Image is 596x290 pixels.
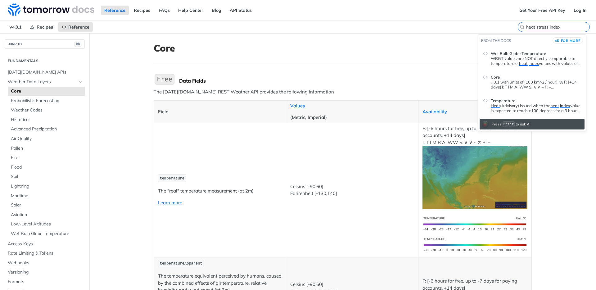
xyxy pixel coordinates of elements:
h1: Core [154,43,532,54]
a: Core [8,87,85,96]
span: heat [550,103,559,108]
img: temperature-us [422,234,527,255]
a: Formats [5,277,85,287]
span: Formats [8,279,83,285]
a: Values [290,103,305,109]
a: Pollen [8,144,85,153]
span: Temperature [491,98,515,103]
a: [DATE][DOMAIN_NAME] APIs [5,68,85,77]
span: Expand image [422,241,527,247]
span: temperatureApparent [160,261,202,266]
a: Low-Level Altitudes [8,220,85,229]
span: Weather Data Layers [8,79,77,85]
span: Fire [11,155,83,161]
p: F: [-6 hours for free, up to -7 days for paying accounts, +14 days] I: T I M R A: WW S: ∧ ∨ ~ ⧖ P: + [422,125,527,209]
img: temperature-si [422,214,527,234]
a: API Status [226,6,255,15]
button: JUMP TO⌘/ [5,39,85,49]
a: Recipes [26,22,56,32]
span: From the docs [481,38,511,43]
div: Data Fields [179,78,532,84]
span: index [529,61,539,66]
a: Lightning [8,182,85,191]
span: Access Keys [8,241,83,247]
img: Tomorrow.io Weather API Docs [8,3,94,16]
div: Press to ask AI [490,120,532,129]
button: Hide subpages for Weather Data Layers [78,79,83,84]
span: Historical [11,117,83,123]
span: for more [561,39,581,43]
span: Maritime [11,193,83,199]
a: Flood [8,163,85,172]
span: Wet Bulb Globe Temperature [491,51,546,56]
span: Lightning [11,183,83,189]
p: The [DATE][DOMAIN_NAME] REST Weather API provides the following information [154,88,532,96]
p: The "real" temperature measurement (at 2m) [158,188,282,195]
span: Wet Bulb Globe Temperature [11,231,83,237]
span: Recipes [37,24,53,30]
img: temperature [422,146,527,209]
a: Solar [8,201,85,210]
a: Advanced Precipitation [8,125,85,134]
span: Core [11,88,83,94]
a: Get Your Free API Key [516,6,569,15]
header: Temperature [491,96,581,103]
span: Low-Level Altitudes [11,221,83,227]
a: Probabilistic Forecasting [8,96,85,106]
a: Availability [422,109,447,115]
span: Webhooks [8,260,83,266]
span: [DATE][DOMAIN_NAME] APIs [8,69,83,75]
span: Soil [11,174,83,180]
a: Weather Codes [8,106,85,115]
a: Access Keys [5,239,85,249]
span: Core [491,75,500,79]
span: Heat [491,103,500,108]
span: v4.0.1 [6,22,25,32]
h2: Fundamentals [5,58,85,64]
a: Soil [8,172,85,181]
span: Aviation [11,212,83,218]
span: Solar [11,202,83,208]
p: Celsius [-90,60] Fahrenheit [-130,140] [290,183,414,197]
div: Core [491,79,581,89]
div: Wet Bulb Globe Temperature [491,56,581,66]
span: Weather Codes [11,107,83,113]
span: Reference [68,24,89,30]
span: Advanced Precipitation [11,126,83,132]
p: ...0.1 with units of (100 km^2 / hour). % F: [+14 days] I: T I M A: WW S: ∧ ∨ ~ P: - ezHeatStress... [491,79,581,89]
p: WBGT values are NOT directly comparable to temperature or values with values of 90 or higher bein... [491,56,581,66]
span: temperature [160,176,184,181]
a: Air Quality [8,134,85,143]
header: Wet Bulb Globe Temperature [491,48,581,56]
a: Wet Bulb Globe TemperatureWBGT values are NOT directly comparable to temperature orheat indexvalu... [480,46,585,69]
span: Rate Limiting & Tokens [8,250,83,256]
a: Versioning [5,268,85,277]
a: Recipes [130,6,154,15]
span: heat [519,61,528,66]
a: Aviation [8,210,85,220]
svg: Search [520,25,525,29]
a: Blog [208,6,225,15]
span: index [560,103,570,108]
button: ⌘Kfor more [553,37,583,43]
span: Pollen [11,145,83,152]
a: Reference [58,22,93,32]
span: Probabilistic Forecasting [11,98,83,104]
p: Field [158,108,282,116]
a: Core...0.1 with units of (100 km^2 / hour). % F: [+14 days] I: T I M A: WW S: ∧ ∨ ~ P: - ezHeatSt... [480,69,585,92]
a: Rate Limiting & Tokens [5,249,85,258]
a: Log In [570,6,590,15]
span: Flood [11,164,83,170]
a: Historical [8,115,85,125]
a: TemperatureHeat(Advisory) Issued when theheat indexvalue is expected to reach >100 degrees for a ... [480,93,585,116]
a: Webhooks [5,258,85,268]
kbd: ⌘K [555,38,559,44]
span: Air Quality [11,136,83,142]
a: Reference [101,6,129,15]
a: Maritime [8,191,85,201]
span: ⌘/ [74,42,81,47]
header: Core [491,72,581,79]
a: Fire [8,153,85,162]
div: Temperature [491,103,581,113]
a: Weather Data LayersHide subpages for Weather Data Layers [5,77,85,87]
